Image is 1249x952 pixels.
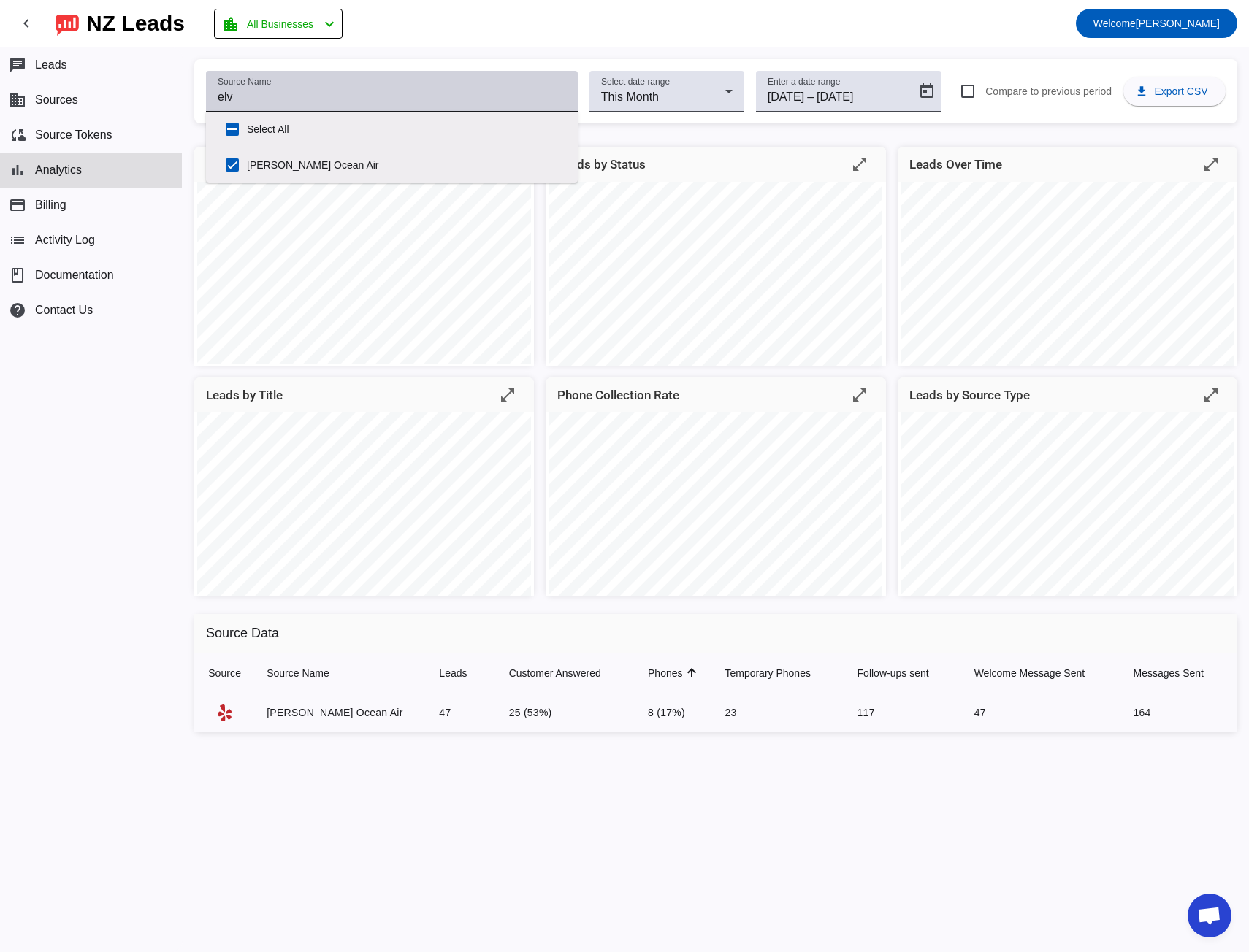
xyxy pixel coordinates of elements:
div: Phones [648,666,682,680]
td: 25 (53%) [497,694,636,732]
mat-icon: bar_chart [9,161,26,179]
input: Elvira Ocean Air [218,88,566,106]
mat-label: Select date range [601,77,670,87]
mat-label: Enter a date range [768,77,840,87]
div: Customer Answered [509,666,624,680]
mat-icon: download [1135,85,1148,98]
mat-icon: open_in_full [499,386,516,404]
span: Documentation [35,269,114,282]
div: Source Name [267,666,329,680]
label: [PERSON_NAME] Ocean Air [247,149,566,181]
div: Follow-ups sent [858,666,951,680]
div: Messages Sent [1134,666,1204,680]
mat-card-title: Phone Collection Rate [557,385,679,405]
img: logo [56,11,79,36]
mat-icon: business [9,91,26,109]
button: Welcome[PERSON_NAME] [1076,9,1237,38]
span: Sources [35,93,78,107]
td: 23 [713,694,845,732]
div: Source Name [267,666,416,680]
mat-icon: cloud_sync [9,126,26,144]
div: Temporary Phones [725,666,833,680]
td: 164 [1122,694,1238,732]
span: Contact Us [35,304,93,317]
mat-icon: payment [9,196,26,214]
mat-icon: list [9,231,26,249]
mat-icon: chevron_left [18,15,35,32]
div: Phones [648,666,701,680]
mat-icon: chevron_left [321,15,338,33]
h2: Source Data [194,614,1237,653]
span: Analytics [35,164,82,177]
mat-icon: open_in_full [851,386,868,404]
span: Export CSV [1154,85,1207,97]
a: Open chat [1188,894,1231,937]
mat-icon: help [9,302,26,319]
div: Messages Sent [1134,666,1226,680]
mat-icon: open_in_full [1202,386,1220,404]
button: Export CSV [1123,77,1226,106]
span: [PERSON_NAME] [1093,13,1220,34]
span: All Businesses [247,14,313,34]
mat-card-title: Leads by Title [206,385,283,405]
input: Start date [768,88,804,106]
span: book [9,266,26,284]
td: 47 [427,694,497,732]
div: Temporary Phones [725,666,811,680]
mat-icon: open_in_full [1202,156,1220,173]
div: Leads [439,666,467,680]
mat-icon: Yelp [216,704,234,721]
div: Welcome Message Sent [974,666,1085,680]
span: Source Tokens [35,128,112,142]
span: – [807,88,814,106]
mat-label: Source Name [218,77,271,87]
span: This Month [601,91,659,103]
button: All Businesses [214,9,343,39]
div: Leads [439,666,485,680]
mat-icon: open_in_full [851,156,868,173]
label: Select All [247,113,566,145]
td: [PERSON_NAME] Ocean Air [255,694,427,732]
div: NZ Leads [86,13,185,34]
input: End date [817,88,885,106]
div: Welcome Message Sent [974,666,1110,680]
mat-card-title: Leads by Status [557,154,646,174]
div: Customer Answered [509,666,601,680]
span: Billing [35,199,66,212]
span: Leads [35,58,67,72]
td: 8 (17%) [636,694,713,732]
button: Open calendar [912,77,941,106]
mat-icon: location_city [222,15,240,33]
th: Source [194,653,255,694]
td: 117 [846,694,963,732]
td: 47 [963,694,1122,732]
span: Activity Log [35,234,95,247]
mat-card-title: Leads Over Time [909,154,1002,174]
span: Welcome [1093,18,1136,29]
mat-card-title: Leads by Source Type [909,385,1030,405]
mat-icon: chat [9,56,26,74]
div: Follow-ups sent [858,666,929,680]
span: Compare to previous period [985,85,1112,97]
